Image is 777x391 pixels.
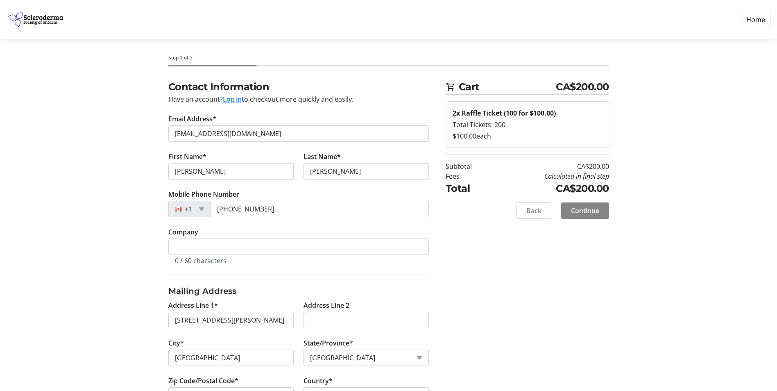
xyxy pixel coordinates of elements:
div: Total Tickets: 200 [453,120,602,130]
label: State/Province* [304,338,353,348]
button: Continue [561,202,609,219]
td: CA$200.00 [493,181,609,196]
h3: Mailing Address [168,285,429,297]
label: Zip Code/Postal Code* [168,376,238,386]
span: CA$200.00 [556,80,609,94]
h2: Contact Information [168,80,429,94]
tr-character-limit: 0 / 60 characters [175,256,227,265]
label: Address Line 2 [304,300,349,310]
label: First Name* [168,152,206,161]
button: Log in [223,94,242,104]
td: Fees [446,171,493,181]
label: Last Name* [304,152,341,161]
strong: 2x Raffle Ticket (100 for $100.00) [453,109,556,118]
td: Subtotal [446,161,493,171]
td: Calculated in final step [493,171,609,181]
label: Company [168,227,198,237]
div: Have an account? to checkout more quickly and easily. [168,94,429,104]
div: $100.00 each [453,131,602,141]
label: City* [168,338,184,348]
label: Country* [304,376,333,386]
a: Home [741,12,770,27]
label: Email Address* [168,114,216,124]
label: Mobile Phone Number [168,189,239,199]
span: Back [526,206,541,216]
span: Cart [459,80,556,94]
td: Total [446,181,493,196]
span: Continue [571,206,599,216]
div: Step 1 of 5 [168,54,609,61]
input: City [168,350,294,366]
button: Back [516,202,551,219]
label: Address Line 1* [168,300,218,310]
td: CA$200.00 [493,161,609,171]
img: Scleroderma Society of Ontario's Logo [7,3,65,36]
input: Address [168,312,294,328]
input: (506) 234-5678 [211,201,429,217]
